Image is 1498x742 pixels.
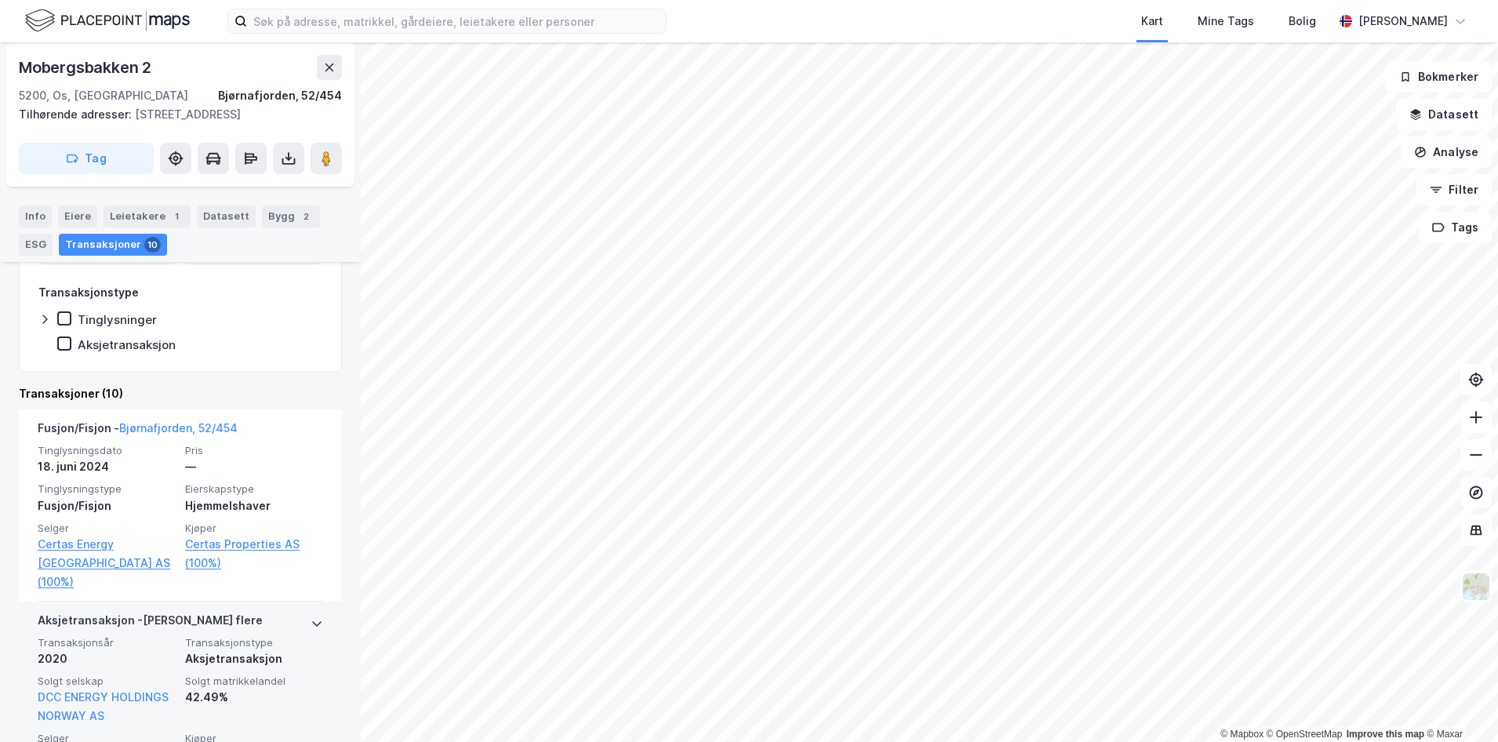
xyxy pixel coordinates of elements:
[38,636,176,649] span: Transaksjonsår
[1386,61,1492,93] button: Bokmerker
[262,206,320,227] div: Bygg
[1141,12,1163,31] div: Kart
[19,206,52,227] div: Info
[119,421,238,435] a: Bjørnafjorden, 52/454
[38,649,176,668] div: 2020
[1416,174,1492,206] button: Filter
[38,675,176,688] span: Solgt selskap
[298,209,314,224] div: 2
[1419,212,1492,243] button: Tags
[25,7,190,35] img: logo.f888ab2527a4732fd821a326f86c7f29.svg
[185,444,323,457] span: Pris
[38,457,176,476] div: 18. juni 2024
[38,444,176,457] span: Tinglysningsdato
[38,690,169,722] a: DCC ENERGY HOLDINGS NORWAY AS
[19,107,135,121] span: Tilhørende adresser:
[197,206,256,227] div: Datasett
[1220,729,1263,740] a: Mapbox
[19,234,53,256] div: ESG
[218,86,342,105] div: Bjørnafjorden, 52/454
[1420,667,1498,742] iframe: Chat Widget
[1198,12,1254,31] div: Mine Tags
[185,482,323,496] span: Eierskapstype
[38,496,176,515] div: Fusjon/Fisjon
[58,206,97,227] div: Eiere
[1420,667,1498,742] div: Kontrollprogram for chat
[19,55,155,80] div: Mobergsbakken 2
[38,419,238,444] div: Fusjon/Fisjon -
[38,283,139,302] div: Transaksjonstype
[1267,729,1343,740] a: OpenStreetMap
[185,535,323,573] a: Certas Properties AS (100%)
[38,482,176,496] span: Tinglysningstype
[59,234,167,256] div: Transaksjoner
[19,384,342,403] div: Transaksjoner (10)
[169,209,184,224] div: 1
[78,312,157,327] div: Tinglysninger
[185,649,323,668] div: Aksjetransaksjon
[38,522,176,535] span: Selger
[185,688,323,707] div: 42.49%
[144,237,161,253] div: 10
[1289,12,1316,31] div: Bolig
[19,143,154,174] button: Tag
[1396,99,1492,130] button: Datasett
[185,636,323,649] span: Transaksjonstype
[1401,136,1492,168] button: Analyse
[185,522,323,535] span: Kjøper
[185,675,323,688] span: Solgt matrikkelandel
[1347,729,1424,740] a: Improve this map
[78,337,176,352] div: Aksjetransaksjon
[38,611,263,636] div: Aksjetransaksjon - [PERSON_NAME] flere
[185,496,323,515] div: Hjemmelshaver
[38,535,176,591] a: Certas Energy [GEOGRAPHIC_DATA] AS (100%)
[104,206,191,227] div: Leietakere
[1358,12,1448,31] div: [PERSON_NAME]
[19,105,329,124] div: [STREET_ADDRESS]
[185,457,323,476] div: —
[247,9,666,33] input: Søk på adresse, matrikkel, gårdeiere, leietakere eller personer
[19,86,188,105] div: 5200, Os, [GEOGRAPHIC_DATA]
[1461,572,1491,602] img: Z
